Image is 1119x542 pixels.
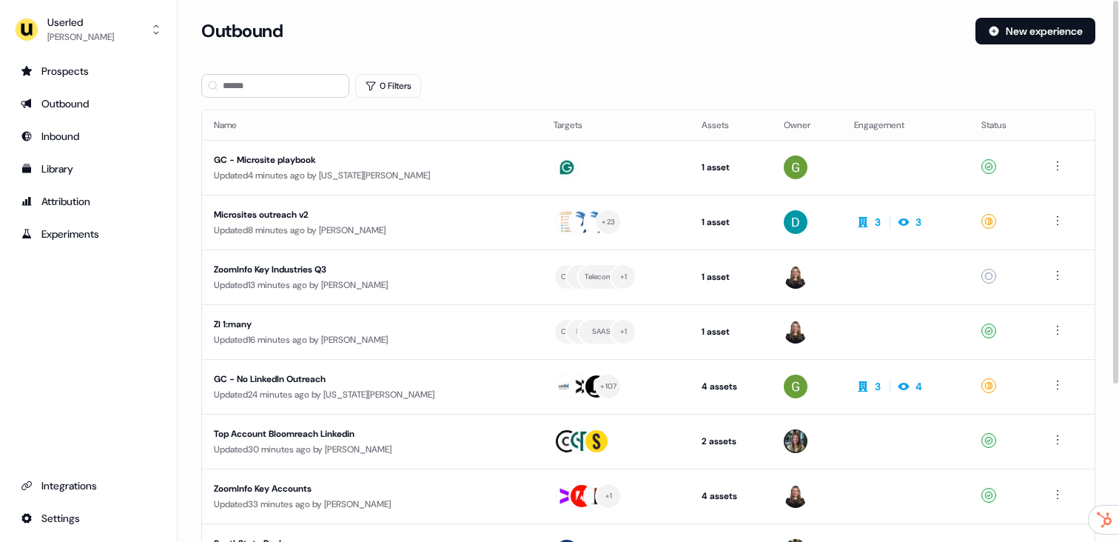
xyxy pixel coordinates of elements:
[47,30,114,44] div: [PERSON_NAME]
[214,262,494,277] div: ZoomInfo Key Industries Q3
[915,379,922,394] div: 4
[620,270,628,284] div: + 1
[21,227,156,241] div: Experiments
[592,325,611,338] div: SAAS
[214,372,494,387] div: GC - No LinkedIn Outreach
[690,110,772,140] th: Assets
[12,92,165,116] a: Go to outbound experience
[214,278,530,292] div: Updated 13 minutes ago by [PERSON_NAME]
[12,59,165,83] a: Go to prospects
[602,215,615,229] div: + 23
[620,325,628,338] div: + 1
[585,270,617,284] div: Telecommunications
[784,265,807,289] img: Geneviève
[214,332,530,347] div: Updated 16 minutes ago by [PERSON_NAME]
[214,481,494,496] div: ZoomInfo Key Accounts
[21,96,156,111] div: Outbound
[214,442,530,457] div: Updated 30 minutes ago by [PERSON_NAME]
[214,387,530,402] div: Updated 24 minutes ago by [US_STATE][PERSON_NAME]
[605,489,613,503] div: + 1
[702,434,760,449] div: 2 assets
[784,155,807,179] img: Georgia
[702,324,760,339] div: 1 asset
[915,215,921,230] div: 3
[21,129,156,144] div: Inbound
[561,270,594,284] div: Consulting
[214,317,494,332] div: ZI 1:many
[784,484,807,508] img: Geneviève
[875,379,881,394] div: 3
[784,375,807,398] img: Georgia
[12,157,165,181] a: Go to templates
[214,207,494,222] div: Microsites outreach v2
[47,15,114,30] div: Userled
[12,12,165,47] button: Userled[PERSON_NAME]
[577,325,602,338] div: FinTech
[784,429,807,453] img: Charlotte
[214,223,530,238] div: Updated 8 minutes ago by [PERSON_NAME]
[875,215,881,230] div: 3
[21,64,156,78] div: Prospects
[702,160,760,175] div: 1 asset
[21,161,156,176] div: Library
[12,222,165,246] a: Go to experiments
[561,325,594,338] div: Consulting
[355,74,421,98] button: 0 Filters
[975,18,1095,44] button: New experience
[12,190,165,213] a: Go to attribution
[12,124,165,148] a: Go to Inbound
[12,474,165,498] a: Go to integrations
[772,110,841,140] th: Owner
[600,380,616,393] div: + 107
[201,20,283,42] h3: Outbound
[214,497,530,512] div: Updated 33 minutes ago by [PERSON_NAME]
[214,168,530,183] div: Updated 4 minutes ago by [US_STATE][PERSON_NAME]
[21,478,156,493] div: Integrations
[214,426,494,441] div: Top Account Bloomreach Linkedin
[12,506,165,530] a: Go to integrations
[702,215,760,230] div: 1 asset
[784,320,807,344] img: Geneviève
[542,110,690,140] th: Targets
[784,210,807,234] img: David
[702,379,760,394] div: 4 assets
[970,110,1038,140] th: Status
[202,110,542,140] th: Name
[702,489,760,503] div: 4 assets
[842,110,970,140] th: Engagement
[214,153,494,167] div: GC - Microsite playbook
[702,270,760,284] div: 1 asset
[21,194,156,209] div: Attribution
[21,511,156,526] div: Settings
